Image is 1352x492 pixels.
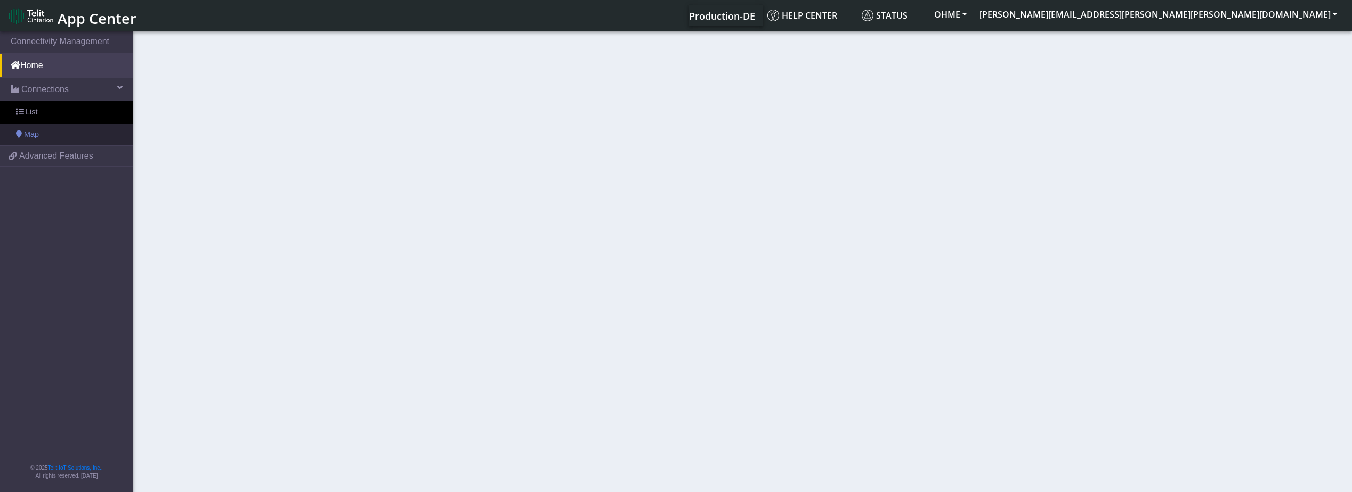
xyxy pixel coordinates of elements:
[763,5,857,26] a: Help center
[862,10,908,21] span: Status
[9,7,53,24] img: logo-telit-cinterion-gw-new.png
[26,106,37,118] span: List
[21,83,69,96] span: Connections
[58,9,136,28] span: App Center
[973,5,1343,24] button: [PERSON_NAME][EMAIL_ADDRESS][PERSON_NAME][PERSON_NAME][DOMAIN_NAME]
[9,4,135,27] a: App Center
[689,10,755,22] span: Production-DE
[19,150,93,162] span: Advanced Features
[767,10,779,21] img: knowledge.svg
[862,10,873,21] img: status.svg
[24,129,39,141] span: Map
[48,465,101,471] a: Telit IoT Solutions, Inc.
[689,5,755,26] a: Your current platform instance
[928,5,973,24] button: OHME
[767,10,837,21] span: Help center
[857,5,928,26] a: Status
